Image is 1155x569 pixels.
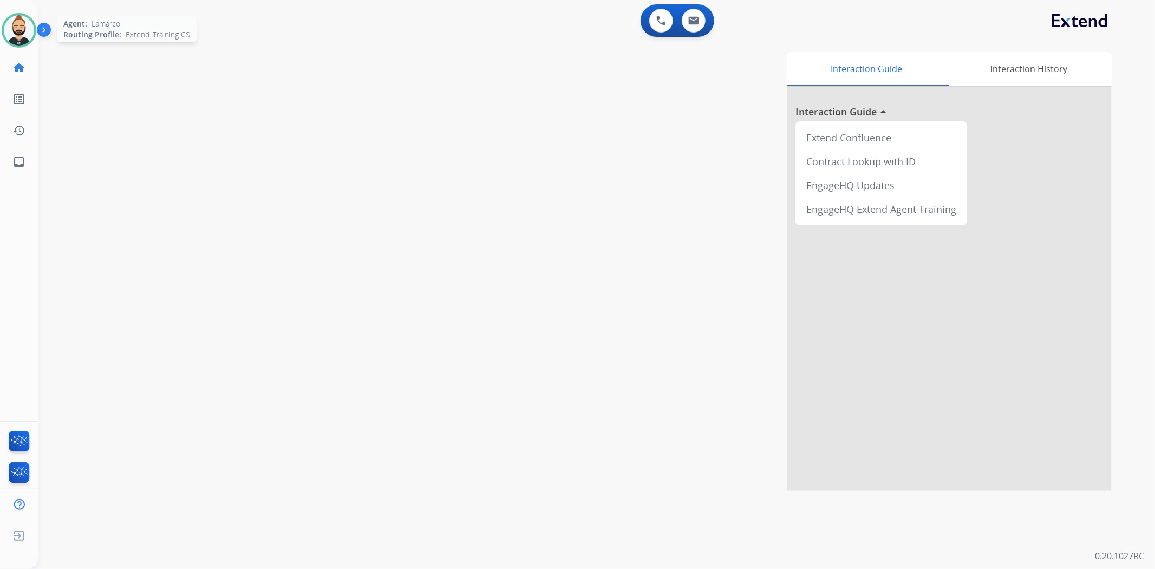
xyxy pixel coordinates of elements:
div: Extend Confluence [800,126,963,150]
div: Interaction Guide [787,52,947,86]
mat-icon: list_alt [12,93,25,106]
mat-icon: home [12,61,25,74]
div: Interaction History [947,52,1112,86]
span: Routing Profile: [63,29,121,40]
mat-icon: inbox [12,156,25,169]
div: EngageHQ Extend Agent Training [800,197,963,221]
span: Extend_Training CS [126,29,190,40]
div: Contract Lookup with ID [800,150,963,173]
p: 0.20.1027RC [1095,549,1144,562]
mat-icon: history [12,124,25,137]
img: avatar [4,15,34,46]
span: Agent: [63,18,87,29]
span: Lamarco [92,18,120,29]
div: EngageHQ Updates [800,173,963,197]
